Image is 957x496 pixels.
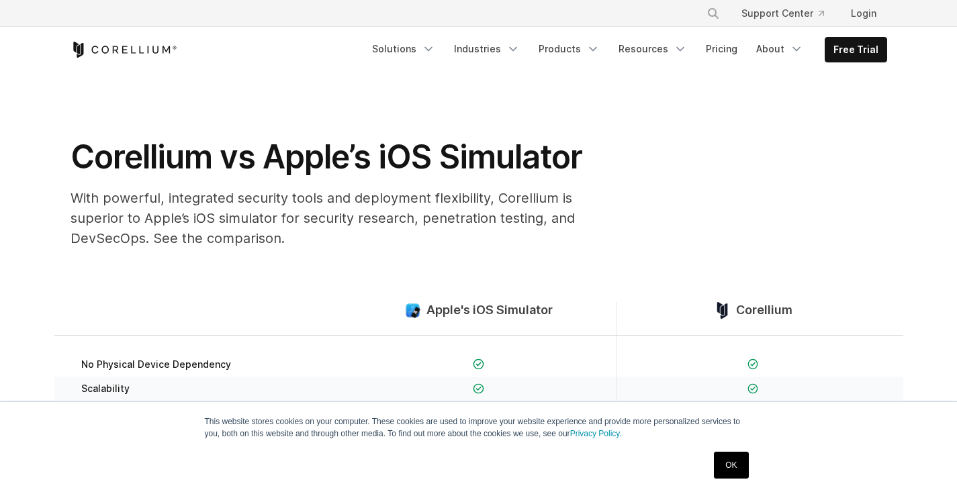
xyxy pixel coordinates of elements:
a: Privacy Policy. [570,429,622,438]
a: Free Trial [825,38,886,62]
button: Search [701,1,725,26]
span: Apple's iOS Simulator [426,303,553,318]
a: Corellium Home [71,42,177,58]
img: Checkmark [747,383,759,395]
a: Resources [610,37,695,61]
a: Support Center [731,1,835,26]
img: Checkmark [473,358,484,370]
span: Corellium [736,303,792,318]
a: Products [531,37,608,61]
div: Navigation Menu [364,37,887,62]
p: This website stores cookies on your computer. These cookies are used to improve your website expe... [205,415,753,440]
img: compare_ios-simulator--large [404,302,421,319]
a: About [748,37,811,61]
a: OK [714,452,748,479]
a: Solutions [364,37,443,61]
a: Pricing [698,37,745,61]
div: Navigation Menu [690,1,887,26]
img: Checkmark [473,383,484,395]
span: Scalability [81,383,130,395]
h1: Corellium vs Apple’s iOS Simulator [71,137,608,177]
p: With powerful, integrated security tools and deployment flexibility, Corellium is superior to App... [71,188,608,248]
a: Login [840,1,887,26]
a: Industries [446,37,528,61]
span: No Physical Device Dependency [81,358,231,370]
img: Checkmark [747,358,759,370]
